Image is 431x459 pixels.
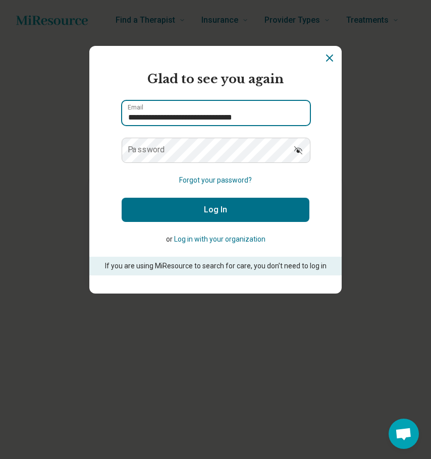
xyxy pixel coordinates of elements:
[179,175,252,186] button: Forgot your password?
[174,234,265,245] button: Log in with your organization
[103,261,328,271] p: If you are using MiResource to search for care, you don’t need to log in
[122,198,309,222] button: Log In
[324,52,336,64] button: Dismiss
[122,70,309,88] h2: Glad to see you again
[89,46,342,294] section: Login Dialog
[128,146,165,154] label: Password
[122,234,309,245] p: or
[128,104,143,110] label: Email
[287,138,309,162] button: Show password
